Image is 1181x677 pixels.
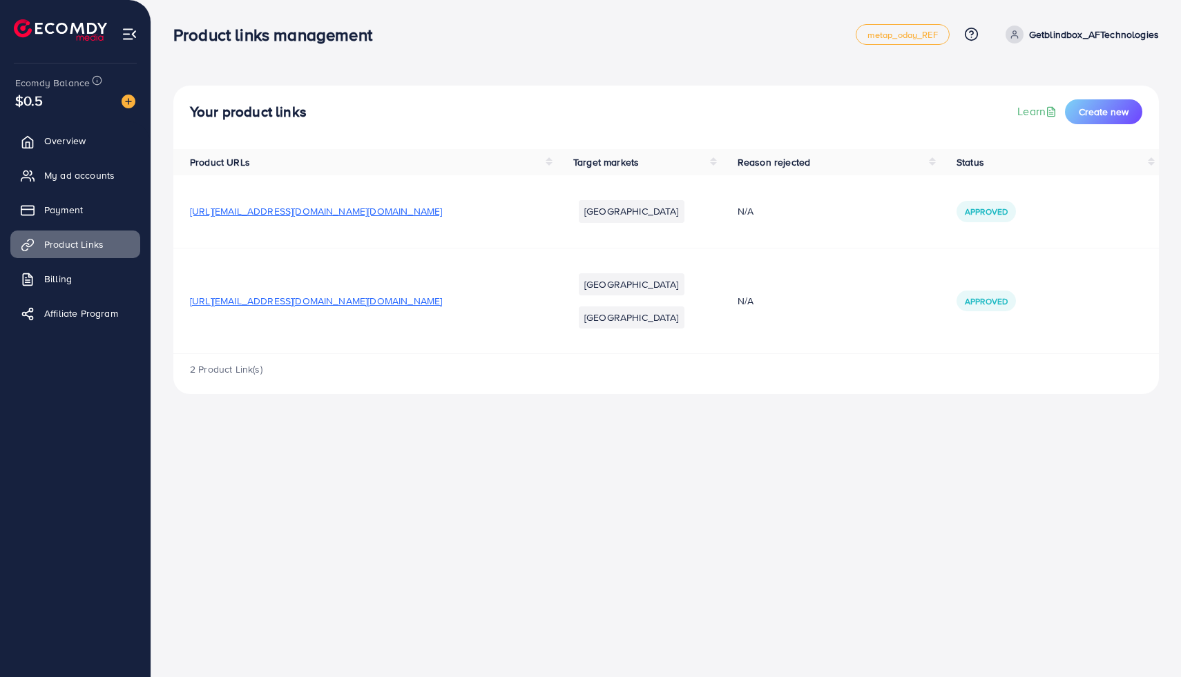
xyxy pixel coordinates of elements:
h4: Your product links [190,104,307,121]
a: Product Links [10,230,140,258]
a: Payment [10,196,140,224]
span: Ecomdy Balance [15,76,90,90]
span: Target markets [573,155,639,169]
span: [URL][EMAIL_ADDRESS][DOMAIN_NAME][DOMAIN_NAME] [190,204,442,218]
img: logo [14,19,107,41]
a: My ad accounts [10,161,140,189]
span: $0.5 [15,90,44,110]
li: [GEOGRAPHIC_DATA] [579,200,684,222]
h3: Product links management [173,25,383,45]
span: Status [957,155,984,169]
span: Product Links [44,237,104,251]
button: Create new [1065,99,1142,124]
span: Product URLs [190,155,250,169]
span: metap_oday_REF [867,30,938,39]
span: Overview [44,134,86,148]
a: Affiliate Program [10,300,140,327]
a: Getblindbox_AFTechnologies [1000,26,1159,43]
img: menu [122,26,137,42]
span: N/A [738,294,753,308]
a: Overview [10,127,140,155]
span: 2 Product Link(s) [190,362,262,376]
img: image [122,95,135,108]
span: Reason rejected [738,155,810,169]
a: metap_oday_REF [856,24,950,45]
span: N/A [738,204,753,218]
span: Payment [44,203,83,217]
a: Learn [1017,104,1059,119]
p: Getblindbox_AFTechnologies [1029,26,1159,43]
span: [URL][EMAIL_ADDRESS][DOMAIN_NAME][DOMAIN_NAME] [190,294,442,308]
span: Approved [965,206,1008,217]
span: Billing [44,272,72,286]
a: Billing [10,265,140,293]
li: [GEOGRAPHIC_DATA] [579,306,684,328]
span: Affiliate Program [44,306,118,320]
iframe: Chat [1122,615,1171,667]
span: Approved [965,295,1008,307]
span: Create new [1079,105,1129,119]
li: [GEOGRAPHIC_DATA] [579,273,684,295]
span: My ad accounts [44,168,115,182]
